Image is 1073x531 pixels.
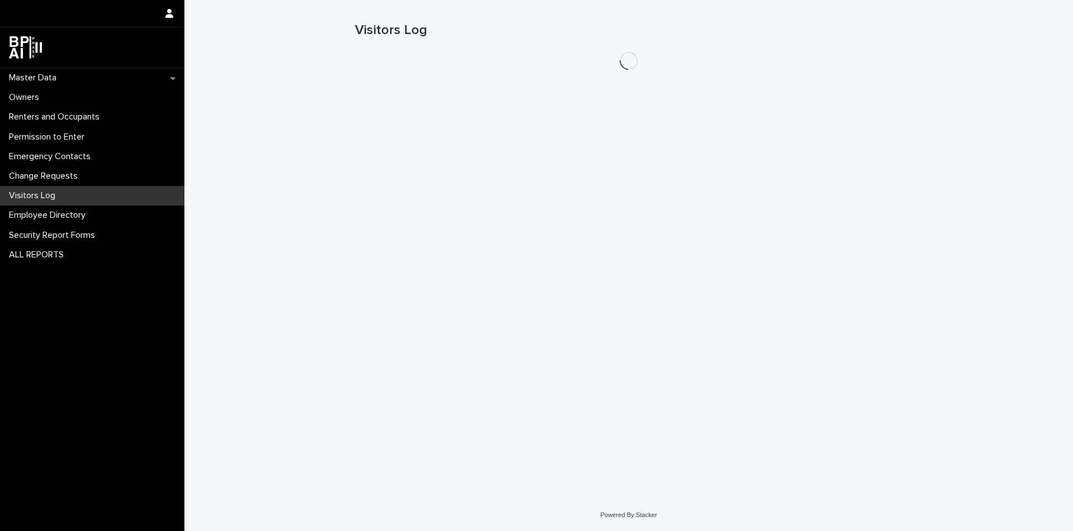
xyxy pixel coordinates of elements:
p: Employee Directory [4,210,94,221]
p: Emergency Contacts [4,151,99,162]
p: ALL REPORTS [4,250,73,260]
a: Powered By Stacker [600,511,657,518]
p: Renters and Occupants [4,112,108,122]
h1: Visitors Log [355,22,903,39]
p: Security Report Forms [4,230,104,241]
img: dwgmcNfxSF6WIOOXiGgu [9,36,42,59]
p: Master Data [4,73,65,83]
p: Visitors Log [4,190,64,201]
p: Owners [4,92,48,103]
p: Change Requests [4,171,87,181]
p: Permission to Enter [4,132,93,142]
